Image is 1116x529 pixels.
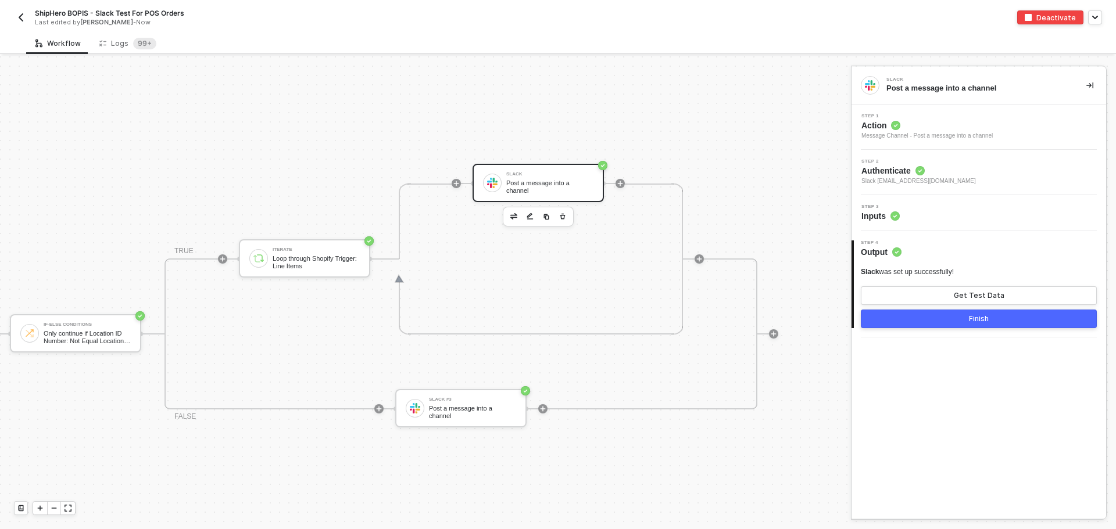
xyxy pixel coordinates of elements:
span: Inputs [861,210,900,222]
span: icon-success-page [364,236,374,246]
div: If-Else Conditions [44,322,131,327]
button: deactivateDeactivate [1017,10,1083,24]
span: icon-collapse-right [1086,82,1093,89]
div: Last edited by - Now [35,18,531,27]
span: Step 1 [861,114,993,118]
span: Step 4 [861,240,902,245]
div: Step 4Output Slackwas set up successfully!Get Test DataFinish [852,240,1106,328]
img: integration-icon [865,80,875,91]
span: icon-play [539,405,546,412]
div: Slack #3 [429,397,516,402]
img: icon [253,253,264,264]
span: icon-success-page [521,386,530,395]
span: Output [861,246,902,258]
span: Step 3 [861,204,900,209]
div: Only continue if Location ID Number: Not Equal Location ID [44,330,131,344]
img: icon [410,403,420,413]
img: edit-cred [527,213,534,221]
div: Post a message into a channel [429,405,516,419]
span: Slack [861,268,879,276]
span: icon-expand [65,505,71,512]
div: Get Test Data [954,291,1004,300]
span: icon-play [219,255,226,262]
img: edit-cred [510,213,517,219]
span: icon-success-page [598,161,607,170]
img: deactivate [1025,14,1032,21]
div: Deactivate [1036,13,1076,23]
img: icon [24,328,35,339]
span: Slack [EMAIL_ADDRESS][DOMAIN_NAME] [861,177,976,186]
span: ShipHero BOPIS - Slack Test For POS Orders [35,8,184,18]
span: icon-play [375,405,382,412]
div: Step 3Inputs [852,204,1106,222]
button: copy-block [539,210,553,224]
span: icon-success-page [135,311,145,321]
span: icon-minus [51,505,58,512]
span: icon-play [770,330,777,337]
div: Message Channel - Post a message into a channel [861,131,993,141]
div: Slack [886,77,1061,82]
div: TRUE [174,246,194,257]
div: Post a message into a channel [886,83,1068,93]
div: Finish [969,314,989,323]
span: Step 2 [861,159,976,164]
div: Step 1Action Message Channel - Post a message into a channel [852,114,1106,141]
span: icon-play [617,180,624,187]
button: Get Test Data [861,286,1097,305]
span: Authenticate [861,165,976,177]
button: back [14,10,28,24]
span: icon-play [696,255,703,262]
img: icon [487,178,498,188]
div: Post a message into a channel [506,179,593,194]
div: Step 2Authenticate Slack [EMAIL_ADDRESS][DOMAIN_NAME] [852,159,1106,186]
div: Slack [506,172,593,177]
div: Logs [99,38,156,49]
div: FALSE [174,411,196,422]
button: edit-cred [523,210,537,224]
span: icon-play [37,505,44,512]
span: icon-play [453,180,460,187]
button: Finish [861,310,1097,328]
div: Workflow [35,39,81,48]
img: copy-block [543,213,550,220]
img: back [16,13,26,22]
span: [PERSON_NAME] [80,18,133,26]
div: Loop through Shopify Trigger: Line Items [273,255,360,269]
div: Iterate [273,247,360,252]
sup: 2546 [133,38,156,49]
div: was set up successfully! [861,267,954,277]
button: edit-cred [507,210,521,224]
span: Action [861,120,993,131]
